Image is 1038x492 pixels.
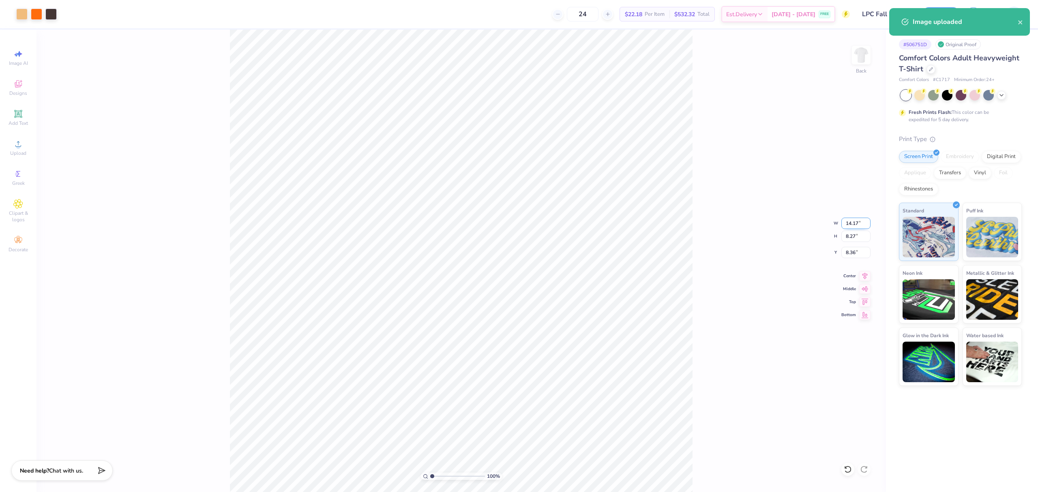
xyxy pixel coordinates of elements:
span: $532.32 [674,10,695,19]
span: [DATE] - [DATE] [772,10,815,19]
span: Clipart & logos [4,210,32,223]
span: Water based Ink [966,331,1004,340]
span: Chat with us. [49,467,83,475]
span: Comfort Colors [899,77,929,83]
div: Foil [994,167,1013,179]
img: Water based Ink [966,342,1019,382]
div: Vinyl [969,167,991,179]
img: Metallic & Glitter Ink [966,279,1019,320]
span: Metallic & Glitter Ink [966,269,1014,277]
span: Standard [903,206,924,215]
span: Bottom [841,312,856,318]
div: Transfers [934,167,966,179]
span: Per Item [645,10,665,19]
div: Rhinestones [899,183,938,195]
div: Back [856,67,866,75]
span: Greek [12,180,25,186]
span: Top [841,299,856,305]
div: # 506751D [899,39,931,49]
img: Neon Ink [903,279,955,320]
span: Glow in the Dark Ink [903,331,949,340]
div: Original Proof [935,39,981,49]
div: Applique [899,167,931,179]
span: Decorate [9,246,28,253]
span: Add Text [9,120,28,126]
span: Neon Ink [903,269,922,277]
span: # C1717 [933,77,950,83]
span: Upload [10,150,26,156]
img: Standard [903,217,955,257]
input: Untitled Design [856,6,916,22]
span: Center [841,273,856,279]
span: Est. Delivery [726,10,757,19]
img: Back [853,47,869,63]
input: – – [567,7,598,21]
span: Puff Ink [966,206,983,215]
div: Print Type [899,135,1022,144]
div: This color can be expedited for 5 day delivery. [909,109,1008,123]
span: Comfort Colors Adult Heavyweight T-Shirt [899,53,1019,74]
div: Image uploaded [913,17,1018,27]
img: Puff Ink [966,217,1019,257]
span: FREE [820,11,829,17]
span: Designs [9,90,27,96]
span: Total [697,10,710,19]
span: Minimum Order: 24 + [954,77,995,83]
img: Glow in the Dark Ink [903,342,955,382]
span: 100 % [487,473,500,480]
span: Image AI [9,60,28,66]
div: Digital Print [982,151,1021,163]
strong: Need help? [20,467,49,475]
button: close [1018,17,1023,27]
span: $22.18 [625,10,642,19]
div: Embroidery [941,151,979,163]
div: Screen Print [899,151,938,163]
span: Middle [841,286,856,292]
strong: Fresh Prints Flash: [909,109,952,116]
